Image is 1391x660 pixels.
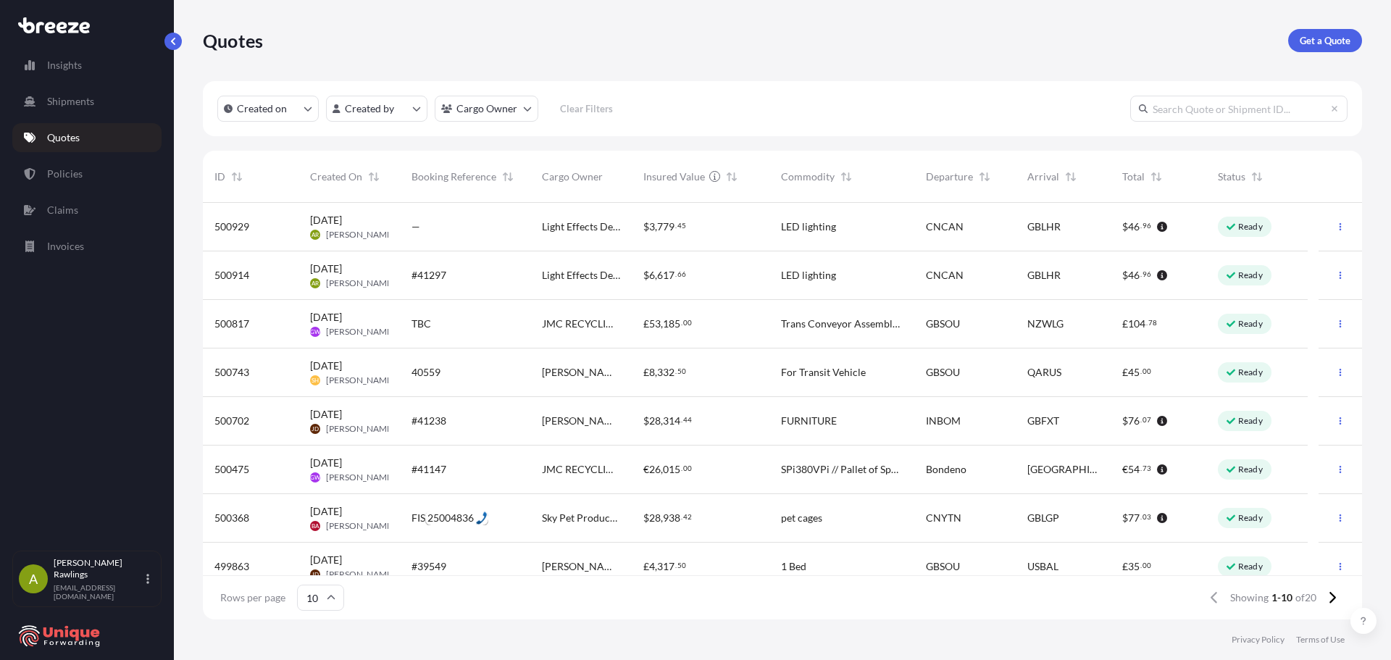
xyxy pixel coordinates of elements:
span: #41238 [412,414,446,428]
span: 00 [683,466,692,471]
span: . [1140,514,1142,519]
span: 938 [663,513,680,523]
span: CNYTN [926,511,961,525]
span: 500368 [214,511,249,525]
span: [PERSON_NAME] [326,375,395,386]
span: [DATE] [310,456,342,470]
span: Created On [310,170,362,184]
span: 015 [663,464,680,475]
div: Call: 25004836 [425,511,488,525]
p: Claims [47,203,78,217]
span: JMC RECYCLING LTD [542,317,620,331]
p: Ready [1238,270,1263,281]
span: $ [1122,513,1128,523]
span: , [655,561,657,572]
span: 104 [1128,319,1145,329]
span: Departure [926,170,973,184]
span: GBLGP [1027,511,1059,525]
span: TBC [412,317,431,331]
span: . [675,563,677,568]
span: Showing [1230,590,1269,605]
span: [PERSON_NAME] [542,414,620,428]
span: LED lighting [781,220,836,234]
span: SH [312,373,319,388]
span: 500929 [214,220,249,234]
span: $ [643,222,649,232]
span: 6 [649,270,655,280]
button: Sort [723,168,740,185]
span: 617 [657,270,674,280]
span: 54 [1128,464,1140,475]
span: GBLHR [1027,220,1061,234]
span: 317 [657,561,674,572]
span: [DATE] [310,407,342,422]
span: #41297 [412,268,446,283]
span: Arrival [1027,170,1059,184]
span: 779 [657,222,674,232]
span: [PERSON_NAME] [326,229,395,241]
span: 40559 [412,365,440,380]
a: Quotes [12,123,162,152]
button: Sort [976,168,993,185]
span: JMC RECYCLING LTD [542,462,620,477]
span: 499863 [214,559,249,574]
span: 3 [649,222,655,232]
span: 46 [1128,222,1140,232]
p: Created on [237,101,287,116]
span: USBAL [1027,559,1058,574]
a: Terms of Use [1296,634,1345,646]
p: Ready [1238,512,1263,524]
span: . [1146,320,1148,325]
p: Ready [1238,318,1263,330]
span: 00 [683,320,692,325]
span: ID [214,170,225,184]
span: £ [1122,367,1128,377]
span: GW [310,470,320,485]
span: £ [1122,561,1128,572]
p: [EMAIL_ADDRESS][DOMAIN_NAME] [54,583,143,601]
span: 1 Bed [781,559,806,574]
p: Ready [1238,464,1263,475]
a: Policies [12,159,162,188]
span: SPi380VPi // Pallet of Spares [781,462,903,477]
span: £ [643,561,649,572]
span: LED lighting [781,268,836,283]
button: Sort [499,168,517,185]
span: . [1140,466,1142,471]
span: $ [1122,416,1128,426]
a: Claims [12,196,162,225]
button: Sort [365,168,383,185]
span: 76 [1128,416,1140,426]
span: A [29,572,38,586]
p: [PERSON_NAME] Rawlings [54,557,143,580]
span: 28 [649,416,661,426]
span: AR [312,276,319,291]
span: $ [1122,222,1128,232]
span: 500702 [214,414,249,428]
span: 8 [649,367,655,377]
span: . [681,417,682,422]
button: Sort [837,168,855,185]
span: 314 [663,416,680,426]
p: Quotes [203,29,263,52]
span: € [1122,464,1128,475]
span: [PERSON_NAME] [326,326,395,338]
p: Cargo Owner [456,101,517,116]
p: Created by [345,101,394,116]
span: € [643,464,649,475]
span: 500743 [214,365,249,380]
span: . [1140,417,1142,422]
span: Sky Pet Products Ltd [542,511,620,525]
span: 66 [677,272,686,277]
span: 00 [1143,369,1151,374]
span: QARUS [1027,365,1061,380]
span: 50 [677,369,686,374]
a: Privacy Policy [1232,634,1285,646]
span: . [1140,223,1142,228]
span: JD [312,567,319,582]
p: Insights [47,58,82,72]
input: Search Quote or Shipment ID... [1130,96,1348,122]
span: Commodity [781,170,835,184]
span: 500914 [214,268,249,283]
span: [DATE] [310,213,342,227]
